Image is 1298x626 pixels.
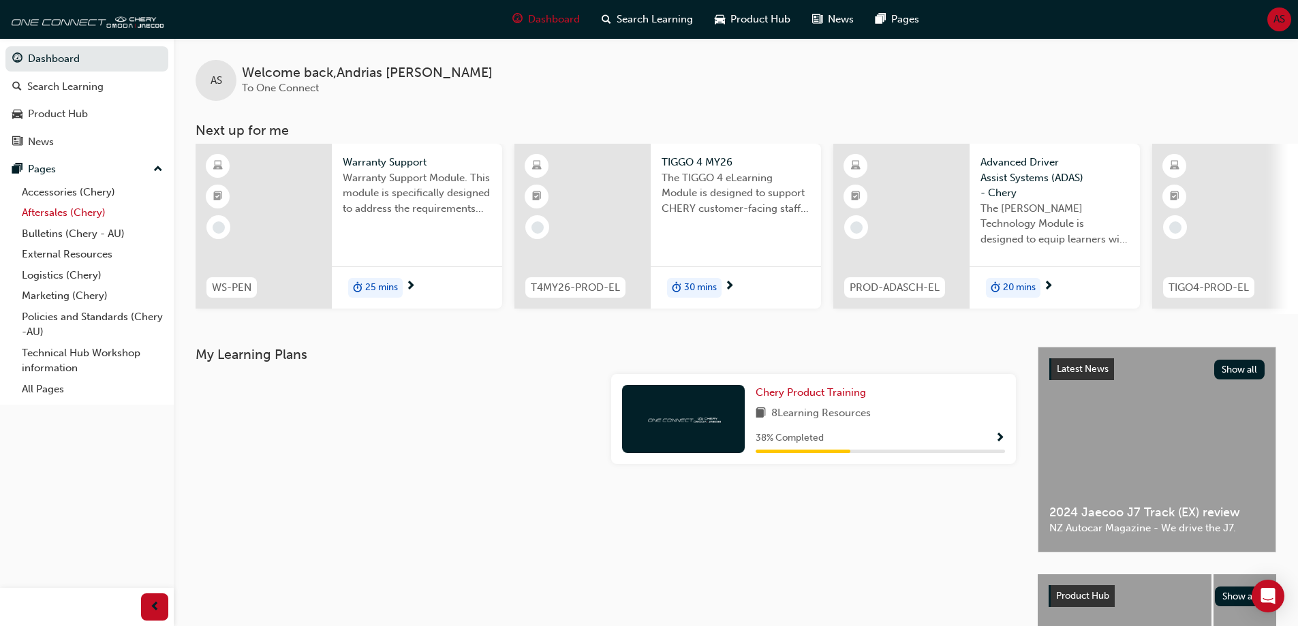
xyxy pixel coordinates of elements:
[12,81,22,93] span: search-icon
[5,157,168,182] button: Pages
[28,161,56,177] div: Pages
[756,405,766,422] span: book-icon
[528,12,580,27] span: Dashboard
[16,265,168,286] a: Logistics (Chery)
[5,101,168,127] a: Product Hub
[212,280,251,296] span: WS-PEN
[1049,520,1265,536] span: NZ Autocar Magazine - We drive the J7.
[12,108,22,121] span: car-icon
[812,11,822,28] span: news-icon
[995,430,1005,447] button: Show Progress
[1038,347,1276,552] a: Latest NewsShow all2024 Jaecoo J7 Track (EX) reviewNZ Autocar Magazine - We drive the J7.
[28,106,88,122] div: Product Hub
[1043,281,1053,293] span: next-icon
[531,221,544,234] span: learningRecordVerb_NONE-icon
[16,182,168,203] a: Accessories (Chery)
[5,44,168,157] button: DashboardSearch LearningProduct HubNews
[1003,280,1036,296] span: 20 mins
[16,343,168,379] a: Technical Hub Workshop information
[16,202,168,223] a: Aftersales (Chery)
[196,347,1016,362] h3: My Learning Plans
[365,280,398,296] span: 25 mins
[704,5,801,33] a: car-iconProduct Hub
[602,11,611,28] span: search-icon
[850,221,863,234] span: learningRecordVerb_NONE-icon
[242,82,319,94] span: To One Connect
[12,136,22,148] span: news-icon
[1169,280,1249,296] span: TIGO4-PROD-EL
[980,155,1129,201] span: Advanced Driver Assist Systems (ADAS) - Chery
[27,79,104,95] div: Search Learning
[995,433,1005,445] span: Show Progress
[591,5,704,33] a: search-iconSearch Learning
[1170,157,1179,175] span: learningResourceType_ELEARNING-icon
[213,157,223,175] span: learningResourceType_ELEARNING-icon
[724,281,735,293] span: next-icon
[16,244,168,265] a: External Resources
[213,188,223,206] span: booktick-icon
[343,155,491,170] span: Warranty Support
[1214,360,1265,379] button: Show all
[5,46,168,72] a: Dashboard
[12,53,22,65] span: guage-icon
[684,280,717,296] span: 30 mins
[5,74,168,99] a: Search Learning
[662,155,810,170] span: TIGGO 4 MY26
[28,134,54,150] div: News
[1273,12,1285,27] span: AS
[514,144,821,309] a: T4MY26-PROD-ELTIGGO 4 MY26The TIGGO 4 eLearning Module is designed to support CHERY customer-faci...
[174,123,1298,138] h3: Next up for me
[1267,7,1291,31] button: AS
[1169,221,1181,234] span: learningRecordVerb_NONE-icon
[715,11,725,28] span: car-icon
[1049,505,1265,520] span: 2024 Jaecoo J7 Track (EX) review
[771,405,871,422] span: 8 Learning Resources
[16,379,168,400] a: All Pages
[211,73,222,89] span: AS
[833,144,1140,309] a: PROD-ADASCH-ELAdvanced Driver Assist Systems (ADAS) - CheryThe [PERSON_NAME] Technology Module is...
[851,157,861,175] span: learningResourceType_ELEARNING-icon
[801,5,865,33] a: news-iconNews
[405,281,416,293] span: next-icon
[1049,358,1265,380] a: Latest NewsShow all
[980,201,1129,247] span: The [PERSON_NAME] Technology Module is designed to equip learners with essential knowledge about ...
[1252,580,1284,612] div: Open Intercom Messenger
[828,12,854,27] span: News
[891,12,919,27] span: Pages
[1057,363,1109,375] span: Latest News
[16,223,168,245] a: Bulletins (Chery - AU)
[1049,585,1265,607] a: Product HubShow all
[662,170,810,217] span: The TIGGO 4 eLearning Module is designed to support CHERY customer-facing staff with the product ...
[16,285,168,307] a: Marketing (Chery)
[851,188,861,206] span: booktick-icon
[16,307,168,343] a: Policies and Standards (Chery -AU)
[7,5,164,33] img: oneconnect
[672,279,681,297] span: duration-icon
[756,431,824,446] span: 38 % Completed
[242,65,493,81] span: Welcome back , Andrias [PERSON_NAME]
[12,163,22,176] span: pages-icon
[756,386,866,398] span: Chery Product Training
[196,144,502,309] a: WS-PENWarranty SupportWarranty Support Module. This module is specifically designed to address th...
[730,12,790,27] span: Product Hub
[353,279,362,297] span: duration-icon
[1215,586,1266,606] button: Show all
[850,280,940,296] span: PROD-ADASCH-EL
[532,188,542,206] span: booktick-icon
[5,129,168,155] a: News
[865,5,930,33] a: pages-iconPages
[756,385,871,401] a: Chery Product Training
[876,11,886,28] span: pages-icon
[512,11,523,28] span: guage-icon
[1056,590,1109,601] span: Product Hub
[501,5,591,33] a: guage-iconDashboard
[617,12,693,27] span: Search Learning
[531,280,620,296] span: T4MY26-PROD-EL
[213,221,225,234] span: learningRecordVerb_NONE-icon
[343,170,491,217] span: Warranty Support Module. This module is specifically designed to address the requirements and pro...
[153,161,163,178] span: up-icon
[150,599,160,616] span: prev-icon
[991,279,1000,297] span: duration-icon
